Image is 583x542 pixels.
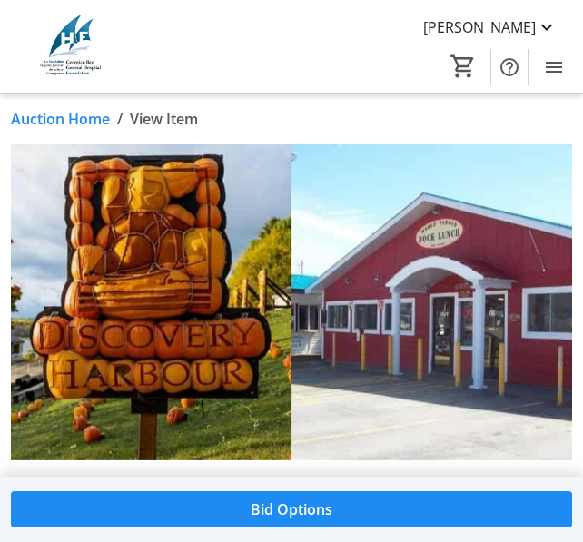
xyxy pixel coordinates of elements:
[11,108,110,130] a: Auction Home
[11,144,572,460] img: Image
[11,491,572,527] button: Bid Options
[536,49,572,85] button: Menu
[491,49,528,85] button: Help
[447,50,479,83] button: Cart
[251,498,332,520] span: Bid Options
[423,16,536,38] span: [PERSON_NAME]
[117,108,123,130] span: /
[11,13,132,81] img: Georgian Bay General Hospital Foundation's Logo
[130,108,198,130] span: View Item
[409,13,572,42] button: [PERSON_NAME]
